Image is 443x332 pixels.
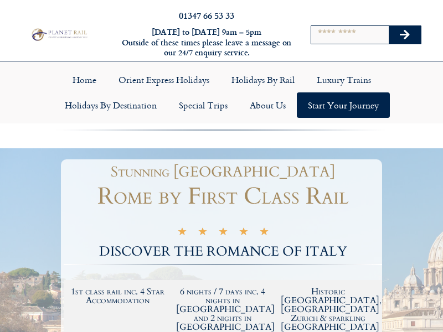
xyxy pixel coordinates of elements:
[71,287,165,305] h2: 1st class rail inc. 4 Star Accommodation
[69,165,377,179] h1: Stunning [GEOGRAPHIC_DATA]
[54,92,168,118] a: Holidays by Destination
[218,228,228,238] i: ★
[64,245,382,258] h2: DISCOVER THE ROMANCE OF ITALY
[198,228,208,238] i: ★
[177,228,187,238] i: ★
[306,67,382,92] a: Luxury Trains
[239,228,249,238] i: ★
[29,27,89,41] img: Planet Rail Train Holidays Logo
[64,185,382,208] h1: Rome by First Class Rail
[61,67,107,92] a: Home
[6,67,437,118] nav: Menu
[107,67,220,92] a: Orient Express Holidays
[168,92,239,118] a: Special Trips
[297,92,390,118] a: Start your Journey
[179,9,234,22] a: 01347 66 53 33
[121,27,292,58] h6: [DATE] to [DATE] 9am – 5pm Outside of these times please leave a message on our 24/7 enquiry serv...
[177,226,269,238] div: 5/5
[176,287,270,331] h2: 6 nights / 7 days inc. 4 nights in [GEOGRAPHIC_DATA] and 2 nights in [GEOGRAPHIC_DATA]
[259,228,269,238] i: ★
[220,67,306,92] a: Holidays by Rail
[239,92,297,118] a: About Us
[389,26,421,44] button: Search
